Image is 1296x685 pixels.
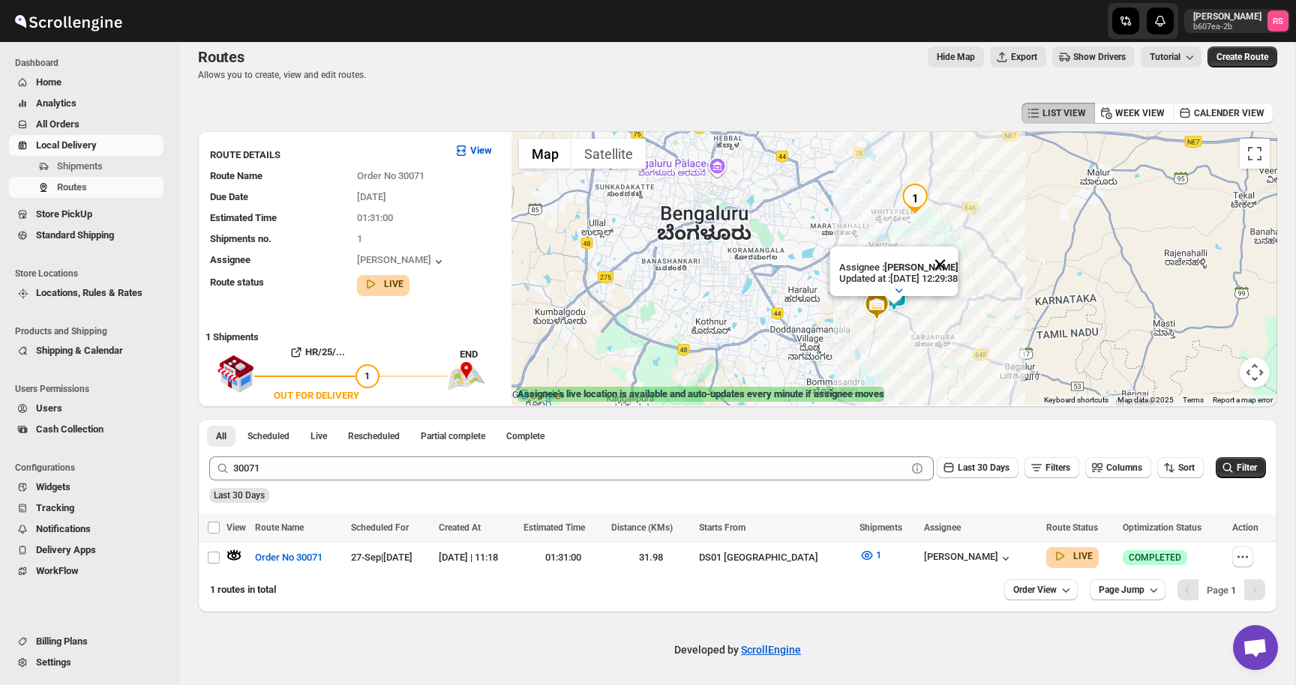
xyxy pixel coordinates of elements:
[357,254,446,269] button: [PERSON_NAME]
[9,72,163,93] button: Home
[1141,46,1201,67] button: Tutorial
[9,498,163,519] button: Tracking
[36,481,70,492] span: Widgets
[210,191,248,202] span: Due Date
[198,48,244,66] span: Routes
[1193,10,1261,22] p: [PERSON_NAME]
[57,181,87,193] span: Routes
[439,522,481,533] span: Created At
[15,325,169,337] span: Products and Shipping
[699,550,850,565] div: DS01 [GEOGRAPHIC_DATA]
[357,212,393,223] span: 01:31:00
[9,398,163,419] button: Users
[210,233,271,244] span: Shipments no.
[1150,52,1180,62] span: Tutorial
[674,642,801,657] p: Developed by
[36,502,74,513] span: Tracking
[1178,462,1195,473] span: Sort
[850,543,890,567] button: 1
[1213,396,1273,404] a: Report a map error
[36,287,142,298] span: Locations, Rules & Rates
[310,430,327,442] span: Live
[1085,457,1151,478] button: Columns
[357,170,424,181] span: Order No 30071
[12,2,124,40] img: ScrollEngine
[57,160,103,172] span: Shipments
[1177,579,1265,600] nav: Pagination
[9,477,163,498] button: Widgets
[928,46,984,67] button: Map action label
[448,362,485,390] img: trip_end.png
[1094,103,1174,124] button: WEEK VIEW
[247,430,289,442] span: Scheduled
[216,430,226,442] span: All
[363,277,403,292] button: LIVE
[15,383,169,395] span: Users Permissions
[1216,51,1268,63] span: Create Route
[36,565,79,576] span: WorkFlow
[1042,107,1086,119] span: LIST VIEW
[15,57,169,69] span: Dashboard
[937,51,975,63] span: Hide Map
[1011,51,1037,63] span: Export
[9,631,163,652] button: Billing Plans
[1173,103,1273,124] button: CALENDER VIEW
[15,268,169,280] span: Store Locations
[217,345,254,403] img: shop.svg
[1233,625,1278,670] div: Open chat
[1045,462,1070,473] span: Filters
[515,386,565,405] a: Open this area in Google Maps (opens a new window)
[1021,103,1095,124] button: LIST VIEW
[883,262,958,273] b: [PERSON_NAME]
[351,552,412,563] span: 27-Sep | [DATE]
[1240,357,1270,387] button: Map camera controls
[859,522,902,533] span: Shipments
[838,262,958,273] p: Assignee :
[9,419,163,440] button: Cash Collection
[36,139,97,151] span: Local Delivery
[876,549,881,561] span: 1
[1046,522,1098,533] span: Route Status
[357,233,362,244] span: 1
[36,345,123,356] span: Shipping & Calendar
[741,644,801,656] a: ScrollEngine
[1013,584,1057,596] span: Order View
[255,522,304,533] span: Route Name
[210,148,442,163] h3: ROUTE DETAILS
[519,139,571,169] button: Show street map
[36,208,92,220] span: Store PickUp
[900,184,930,214] div: 1
[460,347,504,362] div: END
[1240,139,1270,169] button: Toggle fullscreen view
[1207,585,1236,596] span: Page
[922,247,958,283] button: Close
[1024,457,1079,478] button: Filters
[210,277,264,288] span: Route status
[924,551,1013,566] button: [PERSON_NAME]
[36,523,91,534] span: Notifications
[838,273,958,284] p: Updated at : [DATE] 12:29:38
[198,69,366,81] p: Allows you to create, view and edit routes.
[384,279,403,289] b: LIVE
[1237,462,1257,473] span: Filter
[1052,549,1093,564] button: LIVE
[1207,46,1277,67] button: Create Route
[1183,396,1204,404] a: Terms (opens in new tab)
[15,462,169,474] span: Configurations
[36,402,62,414] span: Users
[515,386,565,405] img: Google
[1194,107,1264,119] span: CALENDER VIEW
[611,550,690,565] div: 31.98
[36,76,61,88] span: Home
[9,340,163,361] button: Shipping & Calendar
[990,46,1046,67] button: Export
[9,156,163,177] button: Shipments
[36,97,76,109] span: Analytics
[9,114,163,135] button: All Orders
[439,550,514,565] div: [DATE] | 11:18
[1073,51,1126,63] span: Show Drivers
[1090,579,1165,600] button: Page Jump
[523,550,602,565] div: 01:31:00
